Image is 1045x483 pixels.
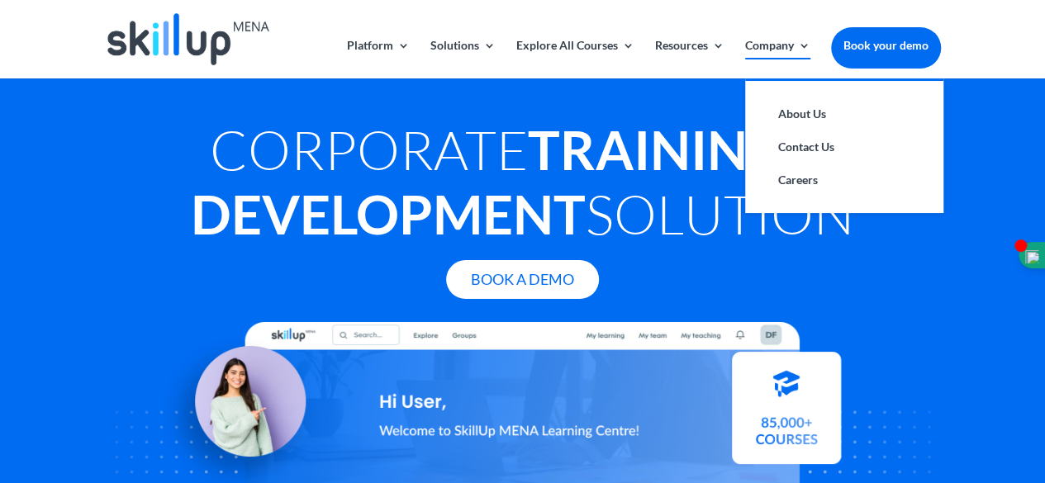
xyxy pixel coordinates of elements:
a: Contact Us [762,130,927,163]
h1: Corporate Solution [105,117,941,254]
a: About Us [762,97,927,130]
a: Book A Demo [446,260,599,299]
a: Resources [655,40,724,78]
a: Book your demo [831,27,941,64]
a: Careers [762,163,927,197]
iframe: Chat Widget [770,305,1045,483]
a: Platform [347,40,410,78]
a: Company [745,40,810,78]
a: Explore All Courses [516,40,634,78]
img: Skillup Mena [107,13,269,65]
strong: Training & Development [191,117,835,246]
a: Solutions [430,40,496,78]
img: Courses library - SkillUp MENA [732,358,841,471]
